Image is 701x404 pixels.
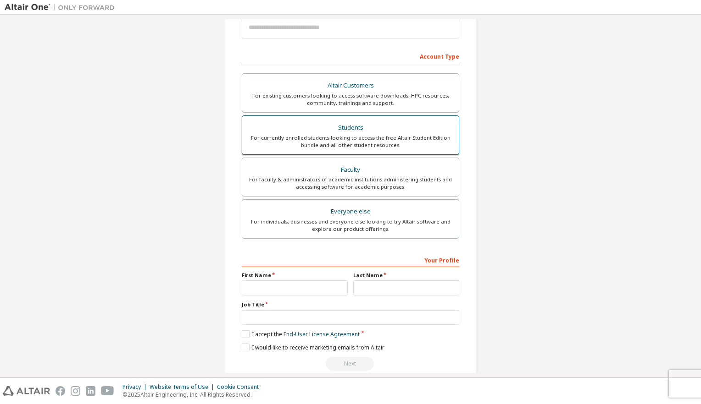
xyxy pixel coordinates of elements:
a: End-User License Agreement [284,330,360,338]
div: For faculty & administrators of academic institutions administering students and accessing softwa... [248,176,453,191]
img: linkedin.svg [86,386,95,396]
img: Altair One [5,3,119,12]
p: © 2025 Altair Engineering, Inc. All Rights Reserved. [122,391,264,399]
div: Account Type [242,49,459,63]
img: youtube.svg [101,386,114,396]
label: First Name [242,272,348,279]
label: Last Name [353,272,459,279]
div: Your Profile [242,252,459,267]
div: For currently enrolled students looking to access the free Altair Student Edition bundle and all ... [248,134,453,149]
div: Faculty [248,164,453,176]
div: For individuals, businesses and everyone else looking to try Altair software and explore our prod... [248,218,453,233]
label: Job Title [242,301,459,308]
div: Website Terms of Use [150,383,217,391]
div: Everyone else [248,205,453,218]
label: I would like to receive marketing emails from Altair [242,344,384,351]
img: facebook.svg [56,386,65,396]
div: Privacy [122,383,150,391]
label: I accept the [242,330,360,338]
div: For existing customers looking to access software downloads, HPC resources, community, trainings ... [248,92,453,107]
img: altair_logo.svg [3,386,50,396]
img: instagram.svg [71,386,80,396]
div: Read and acccept EULA to continue [242,357,459,371]
div: Students [248,121,453,134]
div: Cookie Consent [217,383,264,391]
div: Altair Customers [248,79,453,92]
